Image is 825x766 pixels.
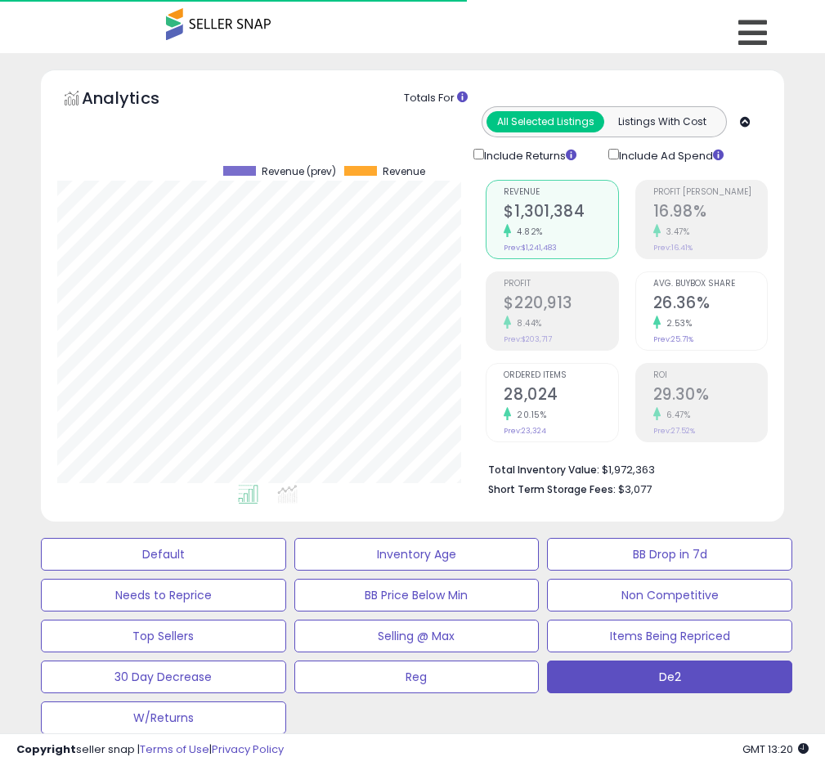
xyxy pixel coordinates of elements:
[294,538,540,571] button: Inventory Age
[547,620,792,652] button: Items Being Repriced
[653,385,767,407] h2: 29.30%
[661,409,691,421] small: 6.47%
[16,741,76,757] strong: Copyright
[383,166,425,177] span: Revenue
[41,701,286,734] button: W/Returns
[404,91,772,106] div: Totals For
[661,226,690,238] small: 3.47%
[742,741,809,757] span: 2025-09-10 13:20 GMT
[653,371,767,380] span: ROI
[504,334,552,344] small: Prev: $203,717
[547,661,792,693] button: De2
[653,334,693,344] small: Prev: 25.71%
[653,293,767,316] h2: 26.36%
[653,188,767,197] span: Profit [PERSON_NAME]
[504,243,557,253] small: Prev: $1,241,483
[511,409,546,421] small: 20.15%
[488,463,599,477] b: Total Inventory Value:
[41,661,286,693] button: 30 Day Decrease
[41,620,286,652] button: Top Sellers
[547,538,792,571] button: BB Drop in 7d
[504,280,617,289] span: Profit
[488,482,616,496] b: Short Term Storage Fees:
[511,317,542,329] small: 8.44%
[547,579,792,611] button: Non Competitive
[212,741,284,757] a: Privacy Policy
[653,202,767,224] h2: 16.98%
[41,538,286,571] button: Default
[294,620,540,652] button: Selling @ Max
[82,87,191,114] h5: Analytics
[41,579,286,611] button: Needs to Reprice
[653,280,767,289] span: Avg. Buybox Share
[504,202,617,224] h2: $1,301,384
[596,146,750,164] div: Include Ad Spend
[653,426,695,436] small: Prev: 27.52%
[262,166,336,177] span: Revenue (prev)
[488,459,756,478] li: $1,972,363
[504,426,546,436] small: Prev: 23,324
[511,226,543,238] small: 4.82%
[504,188,617,197] span: Revenue
[16,742,284,758] div: seller snap | |
[653,243,693,253] small: Prev: 16.41%
[294,579,540,611] button: BB Price Below Min
[504,293,617,316] h2: $220,913
[140,741,209,757] a: Terms of Use
[618,482,652,497] span: $3,077
[603,111,721,132] button: Listings With Cost
[504,371,617,380] span: Ordered Items
[294,661,540,693] button: Reg
[661,317,693,329] small: 2.53%
[486,111,604,132] button: All Selected Listings
[504,385,617,407] h2: 28,024
[461,146,596,164] div: Include Returns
